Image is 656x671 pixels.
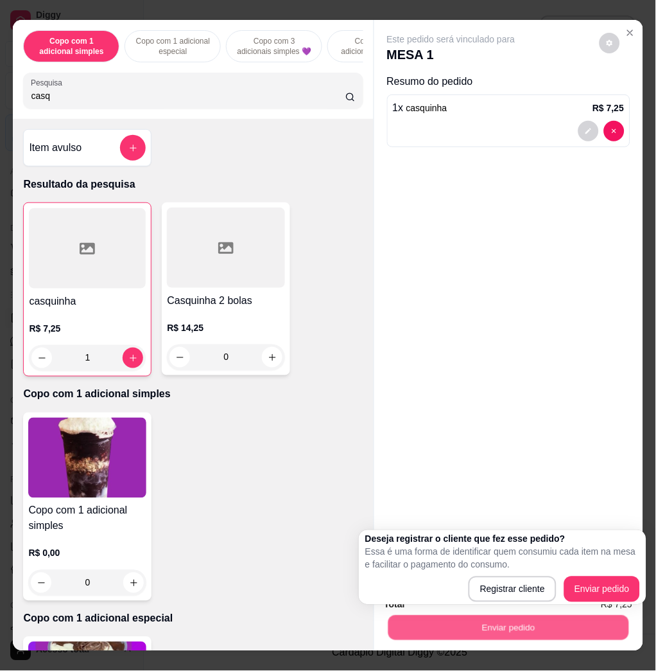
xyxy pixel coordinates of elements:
[28,418,146,498] img: product-image
[387,33,515,46] p: Este pedido será vinculado para
[120,135,146,161] button: add-separate-item
[387,46,515,64] p: MESA 1
[469,577,557,602] button: Registrar cliente
[29,140,82,156] h4: Item avulso
[564,577,640,602] button: Enviar pedido
[23,387,363,402] p: Copo com 1 adicional simples
[29,322,146,335] p: R$ 7,25
[387,74,630,89] p: Resumo do pedido
[393,100,447,116] p: 1 x
[31,89,345,102] input: Pesquisa
[23,177,363,192] p: Resultado da pesquisa
[600,33,620,53] button: decrease-product-quantity
[593,102,625,114] p: R$ 7,25
[388,615,628,640] button: Enviar pedido
[31,77,67,88] label: Pesquisa
[365,533,640,546] h2: Deseja registrar o cliente que fez esse pedido?
[620,22,641,43] button: Close
[167,293,285,309] h4: Casquinha 2 bolas
[23,611,363,627] p: Copo com 1 adicional especial
[406,103,447,113] span: casquinha
[29,294,146,309] h4: casquinha
[384,600,405,610] strong: Total
[578,121,599,141] button: decrease-product-quantity
[123,348,143,368] button: increase-product-quantity
[365,546,640,571] p: Essa é uma forma de identificar quem consumiu cada item na mesa e facilitar o pagamento do consumo.
[34,36,108,57] p: Copo com 1 adicional simples
[169,347,190,368] button: decrease-product-quantity
[28,547,146,560] p: R$ 0,00
[31,348,52,368] button: decrease-product-quantity
[167,321,285,334] p: R$ 14,25
[237,36,311,57] p: Copo com 3 adicionais simples 💜
[604,121,625,141] button: decrease-product-quantity
[338,36,413,57] p: Copo com 2 adicionais simples e 1 especial💜
[28,503,146,534] h4: Copo com 1 adicional simples
[135,36,210,57] p: Copo com 1 adicional especial
[262,347,282,368] button: increase-product-quantity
